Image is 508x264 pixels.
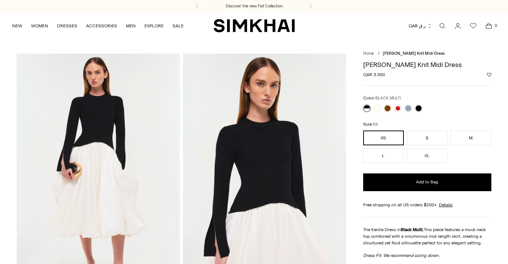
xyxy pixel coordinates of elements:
a: Open search modal [435,18,450,33]
a: ACCESSORIES [86,18,117,34]
span: 0 [492,22,499,29]
h1: [PERSON_NAME] Knit Midi Dress [363,61,491,68]
a: EXPLORE [144,18,164,34]
span: [PERSON_NAME] Knit Midi Dress [383,51,444,56]
a: SIMKHAI [214,18,295,33]
label: Size: [363,121,378,128]
a: Go to the account page [450,18,465,33]
a: MEN [126,18,136,34]
button: XL [407,148,447,163]
button: Add to Wishlist [487,72,491,77]
div: Free shipping on all US orders $200+ [363,202,491,208]
button: S [407,131,447,145]
button: XS [363,131,404,145]
span: BLACK MULTI [375,96,401,101]
a: NEW [12,18,22,34]
a: Open cart modal [481,18,496,33]
strong: Black Multi. [401,227,424,232]
a: DRESSES [57,18,77,34]
div: / [378,51,380,57]
button: M [450,131,491,145]
a: Discover the new Fall Collection [226,3,283,9]
button: QAR ر.ق [409,18,432,34]
button: Add to Bag [363,173,491,191]
span: Add to Bag [416,179,438,185]
span: QAR 3.300 [363,71,385,78]
a: Wishlist [466,18,481,33]
label: Color: [363,95,401,102]
em: Dress Fit: We recommend sizing down. [363,253,440,258]
button: L [363,148,404,163]
a: SALE [173,18,184,34]
a: WOMEN [31,18,48,34]
a: Details [439,202,453,208]
p: The Kenlie Dress in This piece features a mock neck top combined with a voluminous mid-length ski... [363,226,491,246]
a: Home [363,51,374,56]
nav: breadcrumbs [363,51,491,57]
span: XS [373,122,378,127]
